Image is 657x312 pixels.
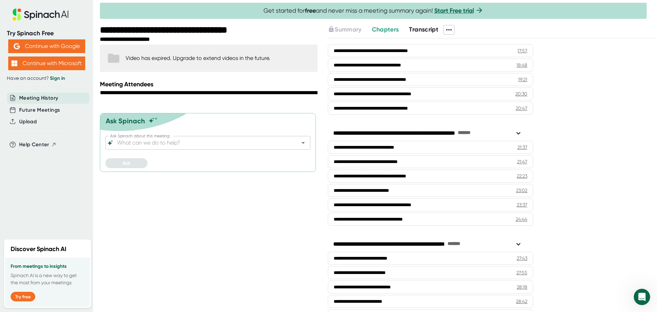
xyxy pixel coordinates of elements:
[517,255,527,262] div: 27:43
[11,245,66,254] h2: Discover Spinach AI
[11,272,85,286] p: Spinach AI is a new way to get the most from your meetings
[116,138,288,148] input: What can we do to help?
[126,55,270,61] div: Video has expired. Upgrade to extend videos in the future.
[516,269,527,276] div: 27:55
[516,105,527,112] div: 20:47
[409,25,438,34] button: Transcript
[106,117,145,125] div: Ask Spinach
[123,160,130,166] span: Ask
[11,264,85,269] h3: From meetings to insights
[8,57,85,70] button: Continue with Microsoft
[517,173,527,179] div: 22:23
[50,75,65,81] a: Sign in
[19,106,60,114] button: Future Meetings
[516,298,527,305] div: 28:42
[298,138,308,148] button: Open
[7,29,86,37] div: Try Spinach Free
[517,284,527,290] div: 28:18
[8,39,85,53] button: Continue with Google
[517,47,527,54] div: 17:57
[516,216,527,223] div: 24:44
[263,7,484,15] span: Get started for and never miss a meeting summary again!
[516,187,527,194] div: 23:02
[372,25,399,34] button: Chapters
[328,25,372,35] div: Upgrade to access
[517,158,527,165] div: 21:47
[7,75,86,82] div: Have an account?
[19,94,58,102] button: Meeting History
[517,201,527,208] div: 23:37
[634,289,650,305] iframe: Intercom live chat
[335,26,361,33] span: Summary
[11,292,35,301] button: Try free
[19,141,49,149] span: Help Center
[19,141,56,149] button: Help Center
[515,90,527,97] div: 20:30
[14,43,20,49] img: Aehbyd4JwY73AAAAAElFTkSuQmCC
[434,7,474,14] a: Start Free trial
[517,144,527,151] div: 21:37
[372,26,399,33] span: Chapters
[305,7,316,14] b: free
[19,118,37,126] button: Upload
[100,80,319,88] div: Meeting Attendees
[518,76,527,83] div: 19:21
[409,26,438,33] span: Transcript
[105,158,147,168] button: Ask
[516,62,527,68] div: 18:48
[328,25,361,34] button: Summary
